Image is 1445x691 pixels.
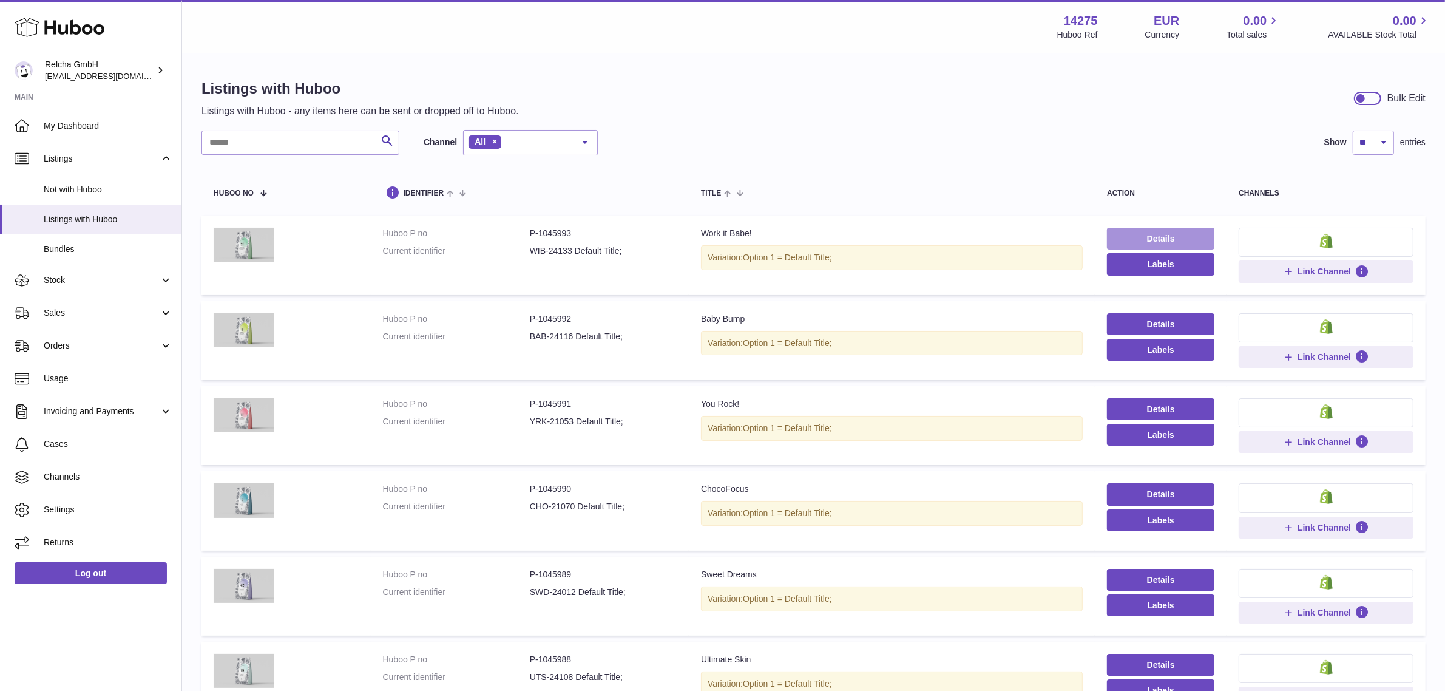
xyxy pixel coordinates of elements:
[44,438,172,450] span: Cases
[1057,29,1098,41] div: Huboo Ref
[44,406,160,417] span: Invoicing and Payments
[424,137,457,148] label: Channel
[44,307,160,319] span: Sales
[1320,575,1333,590] img: shopify-small.png
[383,331,530,342] dt: Current identifier
[44,184,172,196] span: Not with Huboo
[1107,594,1214,616] button: Labels
[1239,346,1413,368] button: Link Channel
[1239,189,1413,197] div: channels
[383,245,530,257] dt: Current identifier
[530,672,677,683] dd: UTS-24108 Default Title;
[404,189,444,197] span: identifier
[44,537,172,548] span: Returns
[45,59,154,82] div: Relcha GmbH
[530,654,677,665] dd: P-1045988
[1107,313,1214,335] a: Details
[743,253,832,262] span: Option 1 = Default Title;
[1320,319,1333,334] img: shopify-small.png
[1227,29,1281,41] span: Total sales
[701,313,1083,325] div: Baby Bump
[44,504,172,516] span: Settings
[44,243,172,255] span: Bundles
[383,587,530,598] dt: Current identifier
[1107,654,1214,676] a: Details
[44,120,172,132] span: My Dashboard
[1298,607,1351,618] span: Link Channel
[214,569,274,603] img: Sweet Dreams
[1145,29,1180,41] div: Currency
[1107,339,1214,361] button: Labels
[44,471,172,483] span: Channels
[1320,404,1333,419] img: shopify-small.png
[44,373,172,384] span: Usage
[743,679,832,689] span: Option 1 = Default Title;
[1107,189,1214,197] div: action
[383,228,530,239] dt: Huboo P no
[1227,13,1281,41] a: 0.00 Total sales
[214,483,274,517] img: ChocoFocus
[1239,517,1413,539] button: Link Channel
[743,508,832,518] span: Option 1 = Default Title;
[383,483,530,495] dt: Huboo P no
[701,483,1083,495] div: ChocoFocus
[701,331,1083,356] div: Variation:
[383,569,530,580] dt: Huboo P no
[701,245,1083,270] div: Variation:
[214,398,274,432] img: You Rock!
[1320,234,1333,248] img: shopify-small.png
[530,331,677,342] dd: BAB-24116 Default Title;
[1324,137,1347,148] label: Show
[1239,602,1413,624] button: Link Channel
[44,153,160,165] span: Listings
[214,228,274,262] img: Work it Babe!
[15,562,167,584] a: Log out
[1298,437,1351,448] span: Link Channel
[45,71,178,81] span: [EMAIL_ADDRESS][DOMAIN_NAME]
[44,274,160,286] span: Stock
[530,416,677,427] dd: YRK-21053 Default Title;
[383,654,530,665] dt: Huboo P no
[1298,522,1351,533] span: Link Channel
[701,189,721,197] span: title
[214,313,274,347] img: Baby Bump
[1107,483,1214,505] a: Details
[530,569,677,580] dd: P-1045989
[1107,424,1214,446] button: Labels
[1244,13,1267,29] span: 0.00
[1298,266,1351,277] span: Link Channel
[1064,13,1098,29] strong: 14275
[1107,228,1214,250] a: Details
[1107,569,1214,591] a: Details
[383,501,530,512] dt: Current identifier
[201,104,519,118] p: Listings with Huboo - any items here can be sent or dropped off to Huboo.
[383,672,530,683] dt: Current identifier
[1239,431,1413,453] button: Link Channel
[44,340,160,352] span: Orders
[383,313,530,325] dt: Huboo P no
[1328,29,1430,41] span: AVAILABLE Stock Total
[530,245,677,257] dd: WIB-24133 Default Title;
[530,501,677,512] dd: CHO-21070 Default Title;
[1107,398,1214,420] a: Details
[201,79,519,98] h1: Listings with Huboo
[383,416,530,427] dt: Current identifier
[1400,137,1426,148] span: entries
[743,594,832,604] span: Option 1 = Default Title;
[743,338,832,348] span: Option 1 = Default Title;
[743,423,832,433] span: Option 1 = Default Title;
[530,398,677,410] dd: P-1045991
[701,654,1083,665] div: Ultimate Skin
[214,189,254,197] span: Huboo no
[1239,260,1413,282] button: Link Channel
[701,587,1083,611] div: Variation:
[530,228,677,239] dd: P-1045993
[1387,92,1426,105] div: Bulk Edit
[1393,13,1416,29] span: 0.00
[44,214,172,225] span: Listings with Huboo
[701,228,1083,239] div: Work it Babe!
[214,654,274,688] img: Ultimate Skin
[530,587,677,598] dd: SWD-24012 Default Title;
[1320,489,1333,504] img: shopify-small.png
[701,569,1083,580] div: Sweet Dreams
